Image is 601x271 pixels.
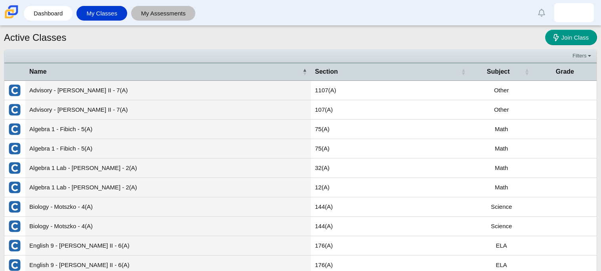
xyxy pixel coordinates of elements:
td: ELA [470,236,533,256]
td: Algebra 1 - Fibich - 5(A) [25,120,311,139]
span: Join Class [561,34,589,41]
a: Join Class [545,30,597,45]
td: Math [470,139,533,158]
a: My Classes [80,6,123,21]
img: External class connected through Clever [8,181,21,194]
td: 75(A) [311,139,470,158]
td: Biology - Motszko - 4(A) [25,217,311,236]
img: External class connected through Clever [8,84,21,97]
span: Section : Activate to sort [461,68,466,76]
span: Subject : Activate to sort [525,68,529,76]
td: Algebra 1 Lab - [PERSON_NAME] - 2(A) [25,158,311,178]
td: Science [470,197,533,217]
td: Science [470,217,533,236]
td: 107(A) [311,100,470,120]
td: 144(A) [311,217,470,236]
td: Advisory - [PERSON_NAME] II - 7(A) [25,100,311,120]
td: 144(A) [311,197,470,217]
td: Algebra 1 - Fibich - 5(A) [25,139,311,158]
td: 176(A) [311,236,470,256]
td: English 9 - [PERSON_NAME] II - 6(A) [25,236,311,256]
td: 12(A) [311,178,470,197]
td: Math [470,178,533,197]
td: Algebra 1 Lab - [PERSON_NAME] - 2(A) [25,178,311,197]
img: jonathan.deleonsan.voOLog [568,6,580,19]
h1: Active Classes [4,31,66,44]
img: External class connected through Clever [8,103,21,116]
td: 1107(A) [311,81,470,100]
span: Grade [537,67,593,76]
img: External class connected through Clever [8,142,21,155]
img: External class connected through Clever [8,239,21,252]
img: External class connected through Clever [8,123,21,135]
td: Math [470,158,533,178]
a: Filters [570,52,595,60]
span: Section [315,67,460,76]
a: jonathan.deleonsan.voOLog [554,3,594,22]
td: Advisory - [PERSON_NAME] II - 7(A) [25,81,311,100]
td: Other [470,81,533,100]
a: My Assessments [135,6,192,21]
img: External class connected through Clever [8,200,21,213]
td: Math [470,120,533,139]
td: Biology - Motszko - 4(A) [25,197,311,217]
td: 32(A) [311,158,470,178]
td: Other [470,100,533,120]
span: Name [29,67,301,76]
a: Alerts [533,4,550,21]
a: Carmen School of Science & Technology [3,15,20,21]
img: External class connected through Clever [8,162,21,174]
a: Dashboard [28,6,69,21]
span: Subject [474,67,523,76]
td: 75(A) [311,120,470,139]
img: External class connected through Clever [8,220,21,233]
img: Carmen School of Science & Technology [3,4,20,20]
span: Name : Activate to invert sorting [302,68,307,76]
